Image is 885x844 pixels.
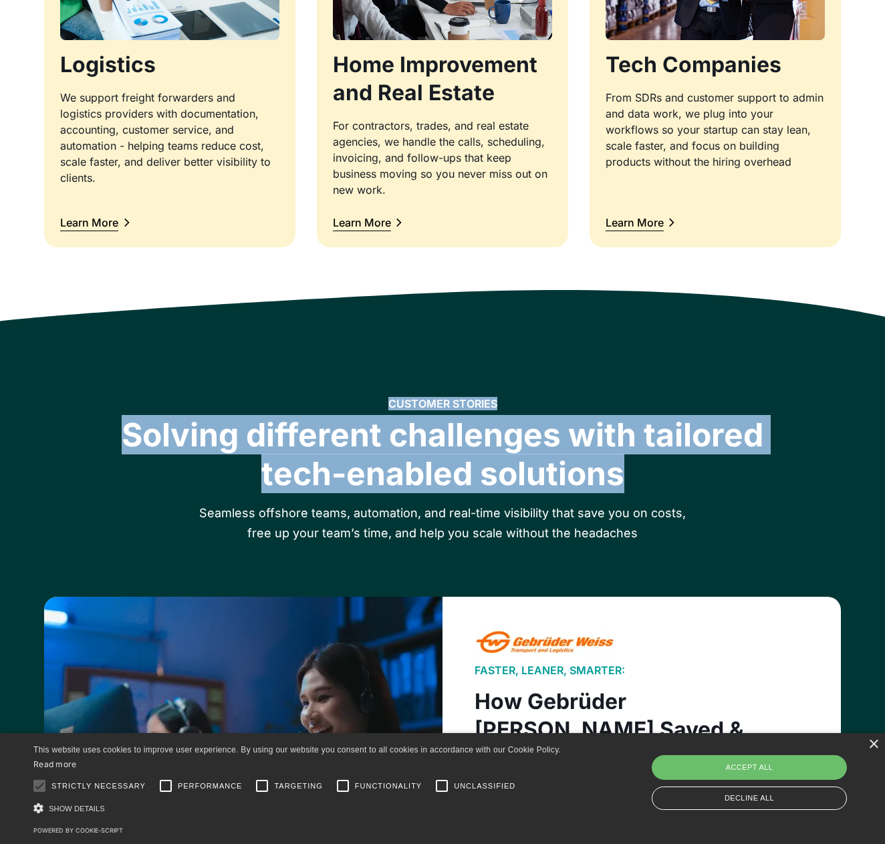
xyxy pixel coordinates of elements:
[652,787,847,810] div: Decline all
[333,217,391,228] div: Learn More
[60,90,279,186] div: We support freight forwarders and logistics providers with documentation, accounting, customer se...
[475,688,809,771] h3: How Gebrüder [PERSON_NAME] Saved & Scaled Service
[178,781,243,792] span: Performance
[652,755,847,779] div: Accept all
[475,629,616,658] img: Gebruder Weiss Logo
[33,745,561,754] span: This website uses cookies to improve user experience. By using our website you consent to all coo...
[475,664,625,677] div: Faster, Leaner, Smarter:
[656,700,885,844] iframe: Chat Widget
[606,51,825,79] h3: Tech Companies
[333,118,552,198] div: For contractors, trades, and real estate agencies, we handle the calls, scheduling, invoicing, an...
[60,51,279,79] h3: Logistics
[454,781,515,792] span: Unclassified
[274,781,322,792] span: Targeting
[60,217,118,228] div: Learn More
[51,781,146,792] span: Strictly necessary
[355,781,422,792] span: Functionality
[49,805,105,813] span: Show details
[33,827,123,834] a: Powered by cookie-script
[33,801,565,815] div: Show details
[388,398,497,410] h2: CUSTOMER STORIES
[606,217,664,228] div: Learn More
[333,51,552,106] h3: Home Improvement and Real Estate
[33,759,77,769] a: Read more
[100,416,785,493] div: Solving different challenges with tailored tech-enabled solutions
[186,503,699,543] p: Seamless offshore teams, automation, and real-time visibility that save you on costs, free up you...
[606,90,825,170] div: From SDRs and customer support to admin and data work, we plug into your workflows so your startu...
